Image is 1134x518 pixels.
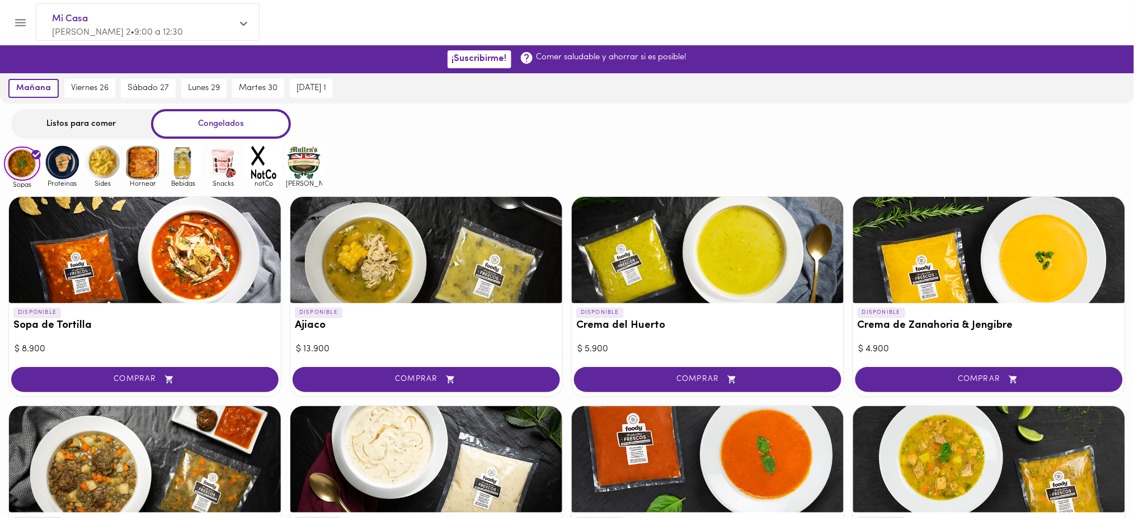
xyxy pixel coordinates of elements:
img: Sides [84,144,121,181]
div: Sopa de Tortilla [9,197,281,303]
h3: Ajiaco [295,320,558,332]
button: mañana [8,79,59,98]
div: Listos para comer [11,109,151,139]
div: $ 4.900 [859,343,1119,356]
span: sábado 27 [128,83,169,93]
p: DISPONIBLE [295,308,342,318]
button: [DATE] 1 [290,79,333,98]
div: Congelados [151,109,291,139]
iframe: Messagebird Livechat Widget [1069,453,1123,507]
span: COMPRAR [307,375,546,384]
span: [PERSON_NAME] 2 • 9:00 a 12:30 [52,28,183,37]
div: Crema de Tomate [572,406,844,512]
div: Crema de Zanahoria & Jengibre [853,197,1125,303]
div: $ 8.900 [15,343,275,356]
button: COMPRAR [11,367,279,392]
p: DISPONIBLE [13,308,61,318]
p: DISPONIBLE [576,308,624,318]
span: Snacks [205,180,242,187]
span: Mi Casa [52,12,232,26]
img: Proteinas [44,144,81,181]
h3: Crema del Huerto [576,320,839,332]
button: COMPRAR [855,367,1123,392]
button: lunes 29 [181,79,227,98]
span: viernes 26 [71,83,109,93]
span: Sopas [4,181,40,188]
span: Sides [84,180,121,187]
div: Crema del Huerto [572,197,844,303]
h3: Crema de Zanahoria & Jengibre [858,320,1121,332]
div: $ 13.900 [296,343,557,356]
button: COMPRAR [574,367,841,392]
span: lunes 29 [188,83,220,93]
div: Crema de cebolla [290,406,562,512]
h3: Sopa de Tortilla [13,320,276,332]
button: martes 30 [232,79,284,98]
span: martes 30 [239,83,277,93]
span: Bebidas [165,180,201,187]
span: COMPRAR [869,375,1109,384]
button: viernes 26 [64,79,115,98]
img: Snacks [205,144,242,181]
span: ¡Suscribirme! [452,54,507,64]
span: Hornear [125,180,161,187]
p: DISPONIBLE [858,308,905,318]
button: ¡Suscribirme! [448,50,511,68]
span: [PERSON_NAME] [286,180,322,187]
span: COMPRAR [588,375,827,384]
div: Sopa de Lentejas [9,406,281,512]
span: COMPRAR [25,375,265,384]
div: Sopa de Mondongo [853,406,1125,512]
span: [DATE] 1 [297,83,326,93]
span: notCo [246,180,282,187]
img: Bebidas [165,144,201,181]
img: mullens [286,144,322,181]
span: mañana [16,83,51,93]
div: $ 5.900 [577,343,838,356]
div: Ajiaco [290,197,562,303]
img: Hornear [125,144,161,181]
p: Comer saludable y ahorrar si es posible! [537,51,687,63]
button: COMPRAR [293,367,560,392]
button: Menu [7,9,34,36]
img: notCo [246,144,282,181]
img: Sopas [4,147,40,181]
button: sábado 27 [121,79,176,98]
span: Proteinas [44,180,81,187]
